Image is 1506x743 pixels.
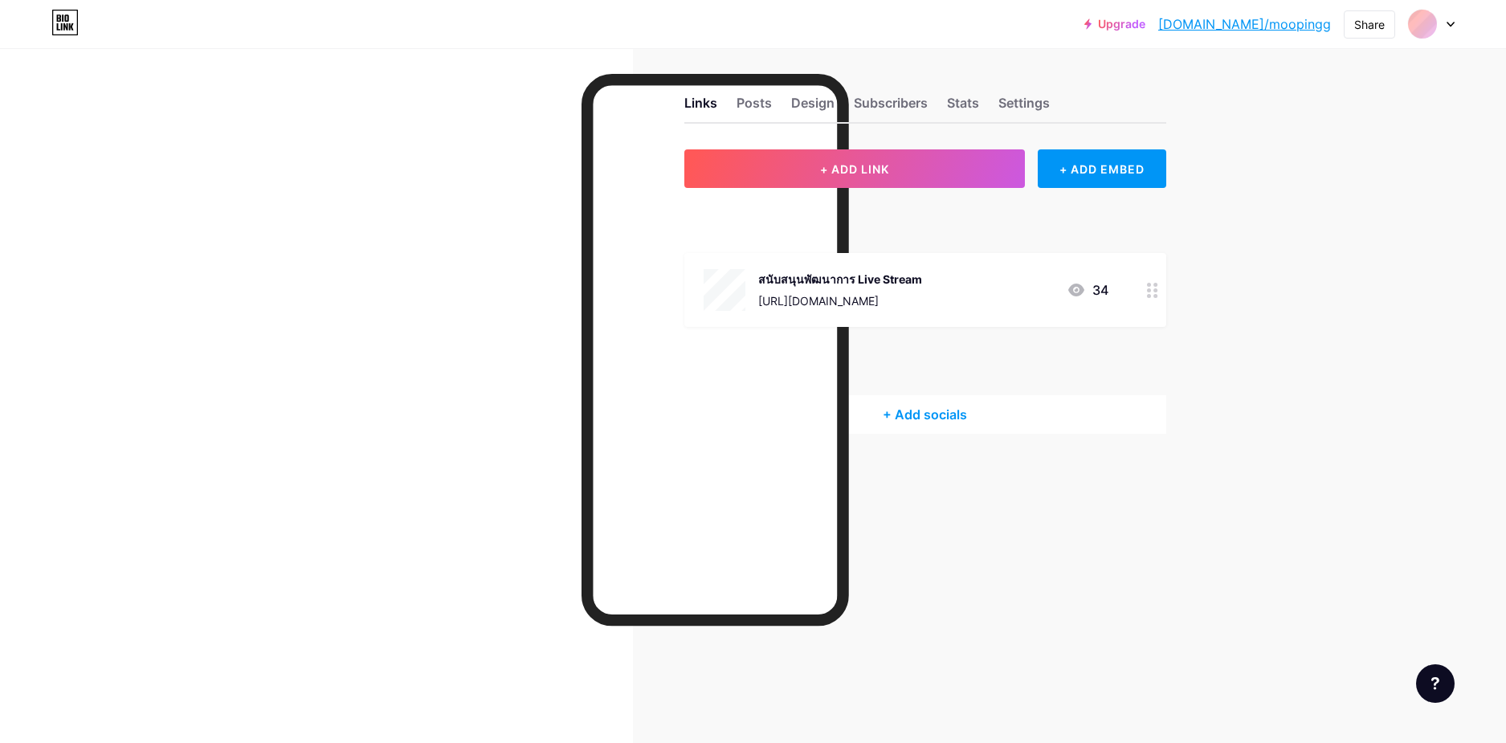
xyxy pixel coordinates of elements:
[1084,18,1145,31] a: Upgrade
[758,271,922,288] div: สนับสนุนพัฒนาการ Live Stream
[947,93,979,122] div: Stats
[758,292,922,309] div: [URL][DOMAIN_NAME]
[1354,16,1385,33] div: Share
[1158,14,1331,34] a: [DOMAIN_NAME]/moopingg
[1067,280,1108,300] div: 34
[1038,149,1165,188] div: + ADD EMBED
[998,93,1050,122] div: Settings
[737,93,772,122] div: Posts
[684,365,1166,382] div: SOCIALS
[684,149,1026,188] button: + ADD LINK
[854,93,928,122] div: Subscribers
[684,395,1166,434] div: + Add socials
[820,162,889,176] span: + ADD LINK
[791,93,835,122] div: Design
[684,93,717,122] div: Links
